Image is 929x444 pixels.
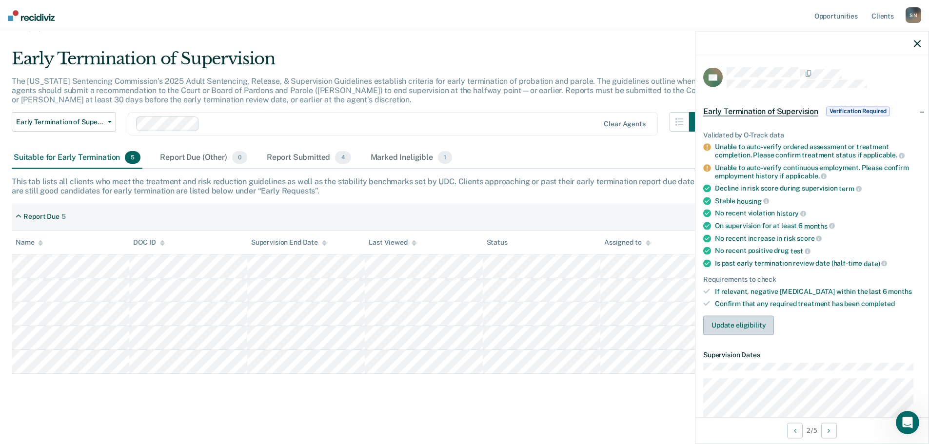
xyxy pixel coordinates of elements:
[133,238,164,247] div: DOC ID
[821,423,837,438] button: Next Opportunity
[703,131,921,139] div: Validated by O-Track data
[703,275,921,284] div: Requirements to check
[695,417,929,443] div: 2 / 5
[16,118,104,126] span: Early Termination of Supervision
[12,77,706,104] p: The [US_STATE] Sentencing Commission’s 2025 Adult Sentencing, Release, & Supervision Guidelines e...
[703,315,774,335] button: Update eligibility
[251,238,327,247] div: Supervision End Date
[703,350,921,359] dt: Supervision Dates
[12,147,142,169] div: Suitable for Early Termination
[715,288,921,296] div: If relevant, negative [MEDICAL_DATA] within the last 6
[265,147,353,169] div: Report Submitted
[61,212,66,221] div: 5
[804,222,835,230] span: months
[839,184,861,192] span: term
[776,210,806,217] span: history
[125,151,140,164] span: 5
[703,106,818,116] span: Early Termination of Supervision
[695,96,929,127] div: Early Termination of SupervisionVerification Required
[791,247,810,254] span: test
[787,423,803,438] button: Previous Opportunity
[369,238,416,247] div: Last Viewed
[715,259,921,268] div: Is past early termination review date (half-time
[369,147,455,169] div: Marked Ineligible
[487,238,508,247] div: Status
[232,151,247,164] span: 0
[16,238,43,247] div: Name
[861,299,895,307] span: completed
[888,288,911,295] span: months
[797,234,822,242] span: score
[715,221,921,230] div: On supervision for at least 6
[335,151,351,164] span: 4
[864,259,887,267] span: date)
[715,209,921,218] div: No recent violation
[896,411,919,434] iframe: Intercom live chat
[12,49,709,77] div: Early Termination of Supervision
[8,10,55,21] img: Recidiviz
[826,106,890,116] span: Verification Required
[715,247,921,255] div: No recent positive drug
[715,234,921,243] div: No recent increase in risk
[715,196,921,205] div: Stable
[23,212,59,221] div: Report Due
[438,151,452,164] span: 1
[906,7,921,23] div: S N
[715,143,921,159] div: Unable to auto-verify ordered assessment or treatment completion. Please confirm treatment status...
[715,184,921,193] div: Decline in risk score during supervision
[737,197,769,205] span: housing
[604,238,650,247] div: Assigned to
[715,163,921,180] div: Unable to auto-verify continuous employment. Please confirm employment history if applicable.
[715,299,921,308] div: Confirm that any required treatment has been
[12,177,917,195] div: This tab lists all clients who meet the treatment and risk reduction guidelines as well as the st...
[604,120,645,128] div: Clear agents
[158,147,249,169] div: Report Due (Other)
